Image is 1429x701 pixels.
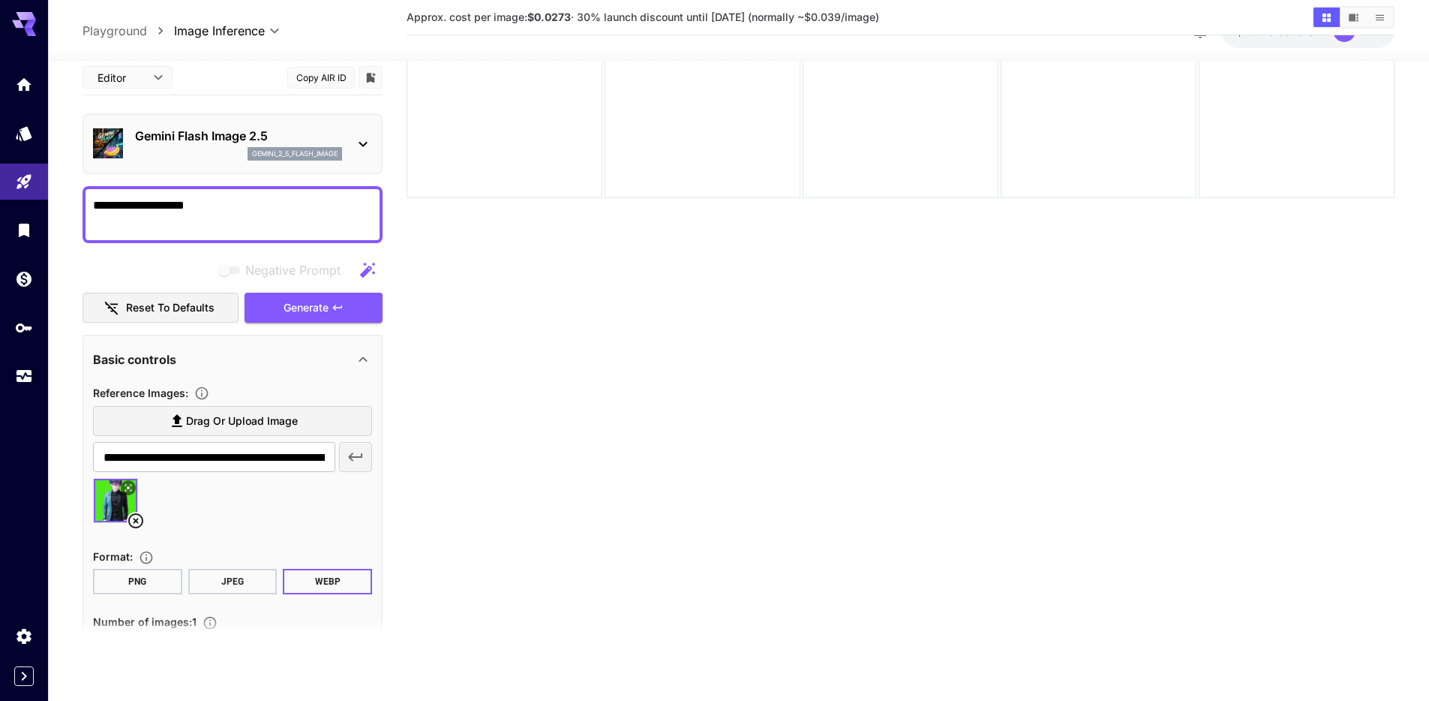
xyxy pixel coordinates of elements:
div: Usage [15,367,33,386]
button: Specify how many images to generate in a single request. Each image generation will be charged se... [197,615,224,630]
button: Generate [245,293,383,323]
button: Show images in video view [1340,8,1367,27]
span: credits left [1268,25,1321,38]
span: Format : [93,551,133,564]
div: Models [15,124,33,143]
div: API Keys [15,318,33,337]
span: Number of images : 1 [93,616,197,629]
button: Copy AIR ID [287,67,355,89]
div: Library [15,221,33,239]
p: Basic controls [93,350,176,369]
p: gemini_2_5_flash_image [252,149,338,159]
span: Approx. cost per image: · 30% launch discount until [DATE] (normally ~$0.039/image) [407,11,879,23]
label: Drag or upload image [93,406,372,437]
span: Negative Prompt [245,261,341,279]
button: Add to library [364,68,377,86]
p: Gemini Flash Image 2.5 [135,127,342,145]
b: $0.0273 [527,11,571,23]
nav: breadcrumb [83,22,174,40]
span: $10.11 [1236,25,1268,38]
span: Negative prompts are not compatible with the selected model. [215,260,353,279]
div: Settings [15,627,33,645]
div: Playground [15,173,33,191]
button: Reset to defaults [83,293,239,323]
button: Choose the file format for the output image. [133,550,160,565]
span: Image Inference [174,22,265,40]
span: Drag or upload image [186,412,298,431]
div: Gemini Flash Image 2.5gemini_2_5_flash_image [93,121,372,167]
button: PNG [93,570,182,595]
div: Basic controls [93,341,372,378]
button: Upload a reference image to guide the result. This is needed for Image-to-Image or Inpainting. Su... [188,386,215,401]
span: Generate [284,299,329,317]
div: Show images in grid viewShow images in video viewShow images in list view [1312,6,1394,29]
button: Expand sidebar [14,666,34,686]
button: Show images in grid view [1313,8,1340,27]
button: WEBP [283,570,372,595]
button: JPEG [188,570,278,595]
a: Playground [83,22,147,40]
span: Reference Images : [93,387,188,399]
div: Home [15,75,33,94]
button: Show images in list view [1367,8,1393,27]
div: Wallet [15,269,33,288]
span: Editor [98,70,144,86]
